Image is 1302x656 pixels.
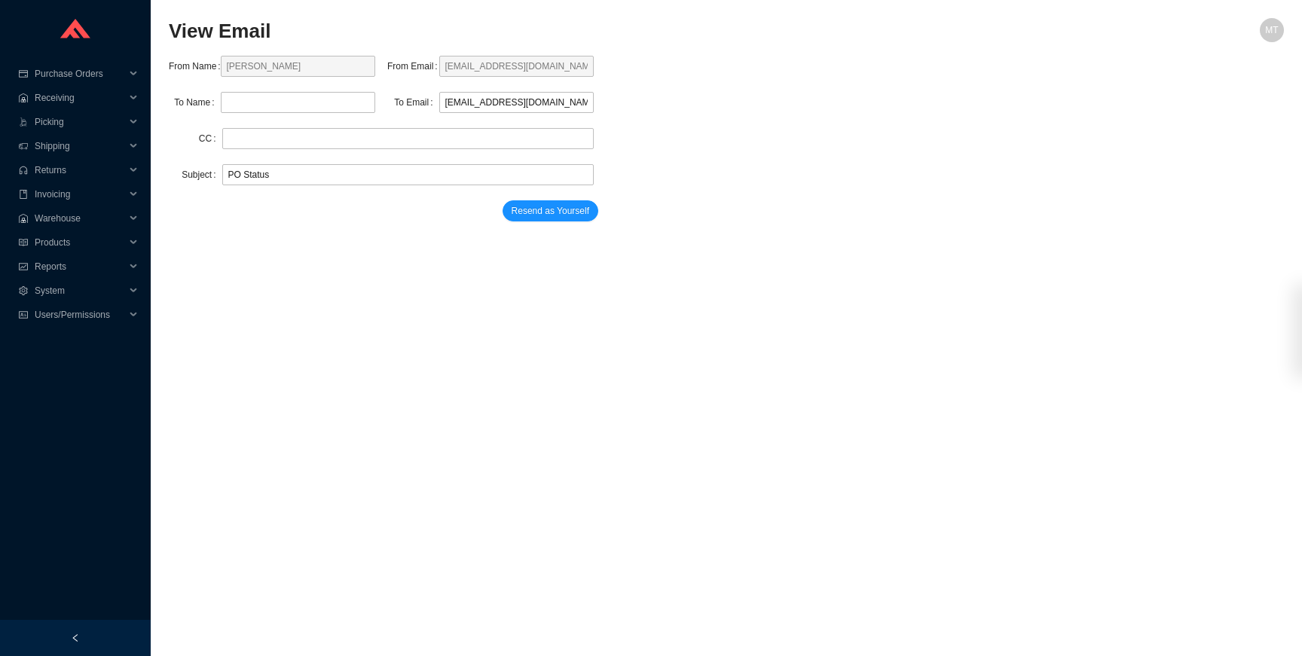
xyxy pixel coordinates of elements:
span: Warehouse [35,206,125,230]
span: book [18,190,29,199]
button: Resend as Yourself [503,200,598,221]
label: From Name [169,56,221,77]
span: read [18,238,29,247]
span: Resend as Yourself [512,203,589,218]
span: MT [1265,18,1278,42]
span: Returns [35,158,125,182]
label: CC [199,128,222,149]
span: Reports [35,255,125,279]
span: Users/Permissions [35,303,125,327]
span: Purchase Orders [35,62,125,86]
span: Receiving [35,86,125,110]
h2: View Email [169,18,1005,44]
label: Subject [182,164,222,185]
span: left [71,633,80,642]
span: Invoicing [35,182,125,206]
span: Picking [35,110,125,134]
span: credit-card [18,69,29,78]
span: Shipping [35,134,125,158]
span: System [35,279,125,303]
span: idcard [18,310,29,319]
label: To Email [394,92,439,113]
span: setting [18,286,29,295]
label: To Name [174,92,220,113]
label: From Email [387,56,439,77]
span: fund [18,262,29,271]
span: customer-service [18,166,29,175]
span: Products [35,230,125,255]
